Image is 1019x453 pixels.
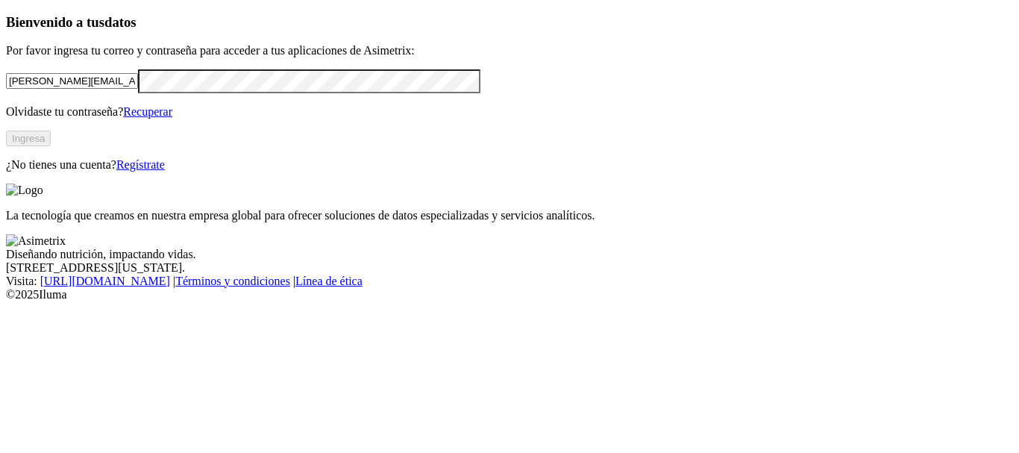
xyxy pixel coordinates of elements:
[6,184,43,197] img: Logo
[6,209,1013,222] p: La tecnología que creamos en nuestra empresa global para ofrecer soluciones de datos especializad...
[6,14,1013,31] h3: Bienvenido a tus
[6,105,1013,119] p: Olvidaste tu contraseña?
[123,105,172,118] a: Recuperar
[295,275,363,287] a: Línea de ética
[116,158,165,171] a: Regístrate
[6,73,138,89] input: Tu correo
[40,275,170,287] a: [URL][DOMAIN_NAME]
[6,275,1013,288] div: Visita : | |
[6,131,51,146] button: Ingresa
[6,288,1013,302] div: © 2025 Iluma
[6,261,1013,275] div: [STREET_ADDRESS][US_STATE].
[6,158,1013,172] p: ¿No tienes una cuenta?
[175,275,290,287] a: Términos y condiciones
[6,44,1013,57] p: Por favor ingresa tu correo y contraseña para acceder a tus aplicaciones de Asimetrix:
[104,14,137,30] span: datos
[6,248,1013,261] div: Diseñando nutrición, impactando vidas.
[6,234,66,248] img: Asimetrix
